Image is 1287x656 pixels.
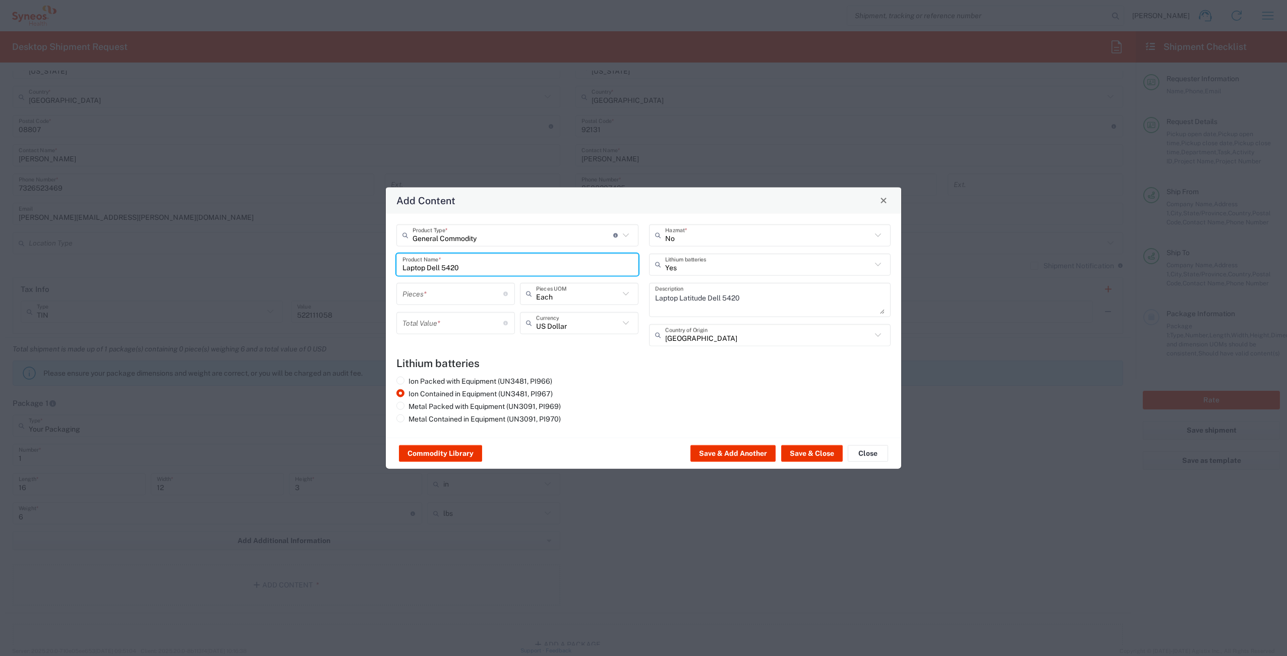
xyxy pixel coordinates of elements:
label: Metal Contained in Equipment (UN3091, PI970) [396,414,561,423]
label: Ion Contained in Equipment (UN3481, PI967) [396,389,553,398]
button: Close [848,445,888,461]
h4: Lithium batteries [396,356,891,369]
label: Ion Packed with Equipment (UN3481, PI966) [396,376,552,385]
button: Close [876,193,891,207]
label: Metal Packed with Equipment (UN3091, PI969) [396,401,561,410]
h4: Add Content [396,193,455,207]
button: Save & Add Another [690,445,776,461]
button: Save & Close [781,445,843,461]
button: Commodity Library [399,445,482,461]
